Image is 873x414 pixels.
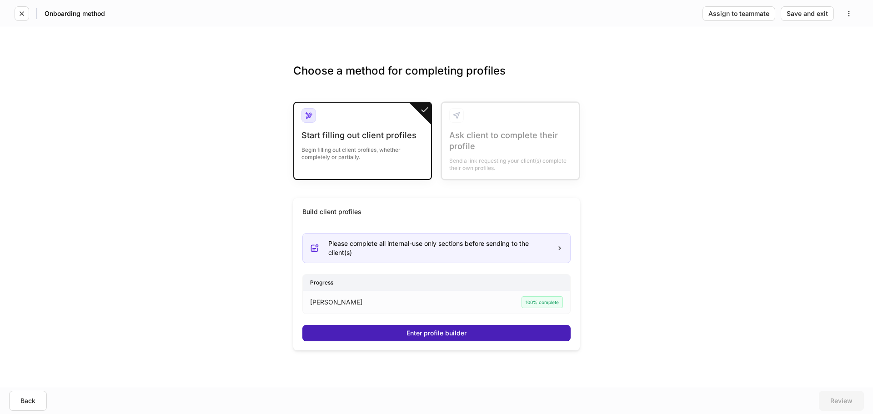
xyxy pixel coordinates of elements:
[702,6,775,21] button: Assign to teammate
[301,141,424,161] div: Begin filling out client profiles, whether completely or partially.
[522,296,563,308] div: 100% complete
[301,130,424,141] div: Start filling out client profiles
[302,207,361,216] div: Build client profiles
[406,330,467,336] div: Enter profile builder
[303,274,570,290] div: Progress
[328,239,549,257] div: Please complete all internal-use only sections before sending to the client(s)
[9,391,47,411] button: Back
[20,398,35,404] div: Back
[302,325,571,341] button: Enter profile builder
[787,10,828,17] div: Save and exit
[708,10,769,17] div: Assign to teammate
[781,6,834,21] button: Save and exit
[310,298,362,307] p: [PERSON_NAME]
[45,9,105,18] h5: Onboarding method
[293,64,580,93] h3: Choose a method for completing profiles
